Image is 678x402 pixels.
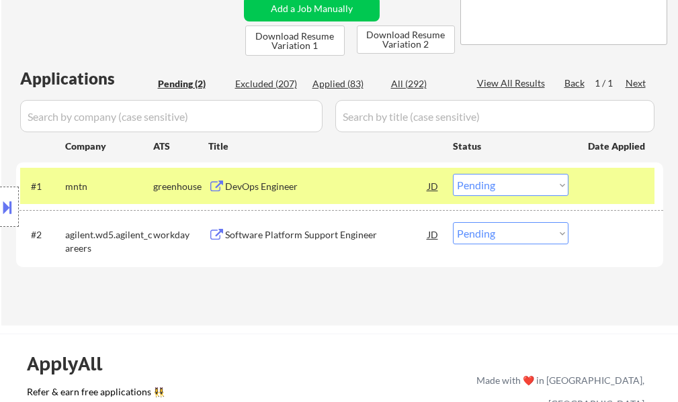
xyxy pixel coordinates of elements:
div: Back [564,77,586,90]
div: View All Results [477,77,549,90]
div: Applied (83) [312,77,380,91]
div: Excluded (207) [235,77,302,91]
input: Search by title (case sensitive) [335,100,654,132]
div: JD [427,174,440,198]
div: Date Applied [588,140,647,153]
div: 1 / 1 [595,77,626,90]
div: Applications [20,70,153,87]
div: Title [208,140,440,153]
button: Download Resume Variation 2 [357,26,455,54]
div: Pending (2) [158,77,225,91]
div: Next [626,77,647,90]
a: Refer & earn free applications 👯‍♀️ [27,387,196,401]
div: JD [427,222,440,246]
div: All (292) [391,77,458,91]
div: Software Platform Support Engineer [225,228,428,242]
button: Download Resume Variation 1 [245,26,345,56]
div: ApplyAll [27,352,118,375]
div: Status [453,134,568,158]
div: DevOps Engineer [225,180,428,193]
